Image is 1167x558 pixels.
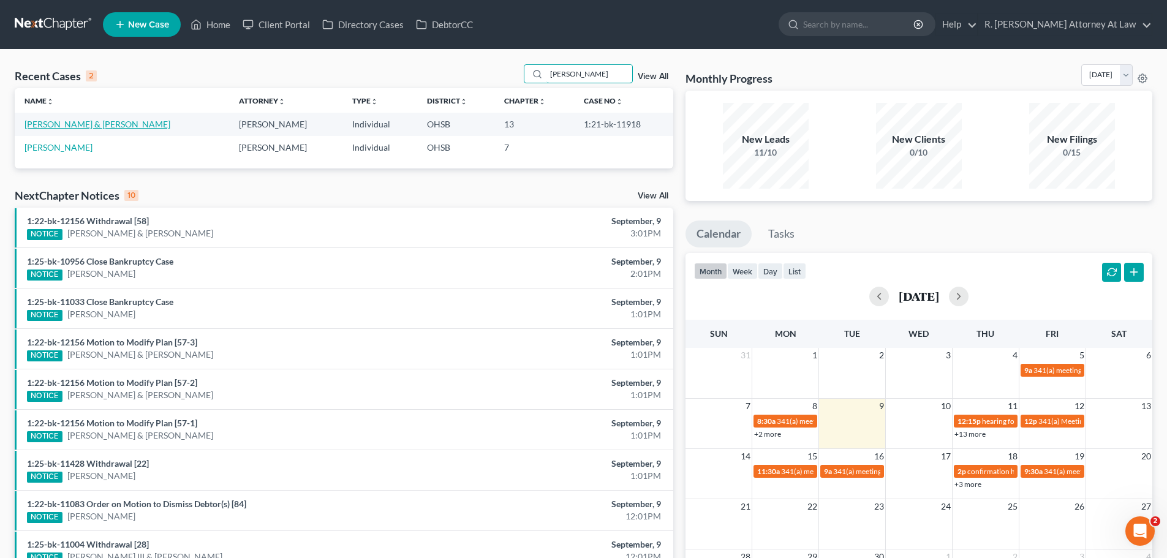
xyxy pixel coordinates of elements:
[1029,132,1115,146] div: New Filings
[878,348,885,363] span: 2
[458,470,661,482] div: 1:01PM
[957,467,966,476] span: 2p
[957,417,981,426] span: 12:15p
[1140,399,1152,413] span: 13
[342,136,417,159] td: Individual
[739,449,752,464] span: 14
[978,13,1152,36] a: R. [PERSON_NAME] Attorney At Law
[811,348,818,363] span: 1
[945,348,952,363] span: 3
[27,512,62,523] div: NOTICE
[27,472,62,483] div: NOTICE
[638,72,668,81] a: View All
[278,98,285,105] i: unfold_more
[908,328,929,339] span: Wed
[824,467,832,476] span: 9a
[723,132,809,146] div: New Leads
[685,71,772,86] h3: Monthly Progress
[458,538,661,551] div: September, 9
[777,417,895,426] span: 341(a) meeting for [PERSON_NAME]
[67,268,135,280] a: [PERSON_NAME]
[710,328,728,339] span: Sun
[229,113,342,135] td: [PERSON_NAME]
[546,65,632,83] input: Search by name...
[427,96,467,105] a: Districtunfold_more
[27,539,149,549] a: 1:25-bk-11004 Withdrawal [28]
[1006,399,1019,413] span: 11
[781,467,899,476] span: 341(a) meeting for [PERSON_NAME]
[494,136,574,159] td: 7
[27,229,62,240] div: NOTICE
[27,391,62,402] div: NOTICE
[744,399,752,413] span: 7
[1006,449,1019,464] span: 18
[67,227,213,239] a: [PERSON_NAME] & [PERSON_NAME]
[899,290,939,303] h2: [DATE]
[758,263,783,279] button: day
[538,98,546,105] i: unfold_more
[458,296,661,308] div: September, 9
[458,417,661,429] div: September, 9
[1046,328,1059,339] span: Fri
[976,328,994,339] span: Thu
[25,142,93,153] a: [PERSON_NAME]
[1125,516,1155,546] iframe: Intercom live chat
[458,389,661,401] div: 1:01PM
[27,296,173,307] a: 1:25-bk-11033 Close Bankruptcy Case
[1024,467,1043,476] span: 9:30a
[352,96,378,105] a: Typeunfold_more
[1024,366,1032,375] span: 9a
[458,308,661,320] div: 1:01PM
[783,263,806,279] button: list
[1078,348,1086,363] span: 5
[940,449,952,464] span: 17
[128,20,169,29] span: New Case
[754,429,781,439] a: +2 more
[940,399,952,413] span: 10
[982,417,1076,426] span: hearing for [PERSON_NAME]
[67,349,213,361] a: [PERSON_NAME] & [PERSON_NAME]
[239,96,285,105] a: Attorneyunfold_more
[1024,417,1037,426] span: 12p
[27,499,246,509] a: 1:22-bk-11083 Order on Motion to Dismiss Debtor(s) [84]
[967,467,1105,476] span: confirmation hearing for [PERSON_NAME]
[458,336,661,349] div: September, 9
[236,13,316,36] a: Client Portal
[757,417,776,426] span: 8:30a
[727,263,758,279] button: week
[342,113,417,135] td: Individual
[1140,449,1152,464] span: 20
[739,348,752,363] span: 31
[876,132,962,146] div: New Clients
[67,429,213,442] a: [PERSON_NAME] & [PERSON_NAME]
[458,458,661,470] div: September, 9
[27,350,62,361] div: NOTICE
[371,98,378,105] i: unfold_more
[685,221,752,247] a: Calendar
[458,349,661,361] div: 1:01PM
[1145,348,1152,363] span: 6
[803,13,915,36] input: Search by name...
[723,146,809,159] div: 11/10
[184,13,236,36] a: Home
[954,480,981,489] a: +3 more
[1029,146,1115,159] div: 0/15
[1011,348,1019,363] span: 4
[757,467,780,476] span: 11:30a
[27,458,149,469] a: 1:25-bk-11428 Withdrawal [22]
[1150,516,1160,526] span: 2
[417,113,495,135] td: OHSB
[504,96,546,105] a: Chapterunfold_more
[27,337,197,347] a: 1:22-bk-12156 Motion to Modify Plan [57-3]
[1073,449,1086,464] span: 19
[67,389,213,401] a: [PERSON_NAME] & [PERSON_NAME]
[86,70,97,81] div: 2
[940,499,952,514] span: 24
[410,13,479,36] a: DebtorCC
[806,449,818,464] span: 15
[67,308,135,320] a: [PERSON_NAME]
[458,268,661,280] div: 2:01PM
[458,498,661,510] div: September, 9
[27,216,149,226] a: 1:22-bk-12156 Withdrawal [58]
[124,190,138,201] div: 10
